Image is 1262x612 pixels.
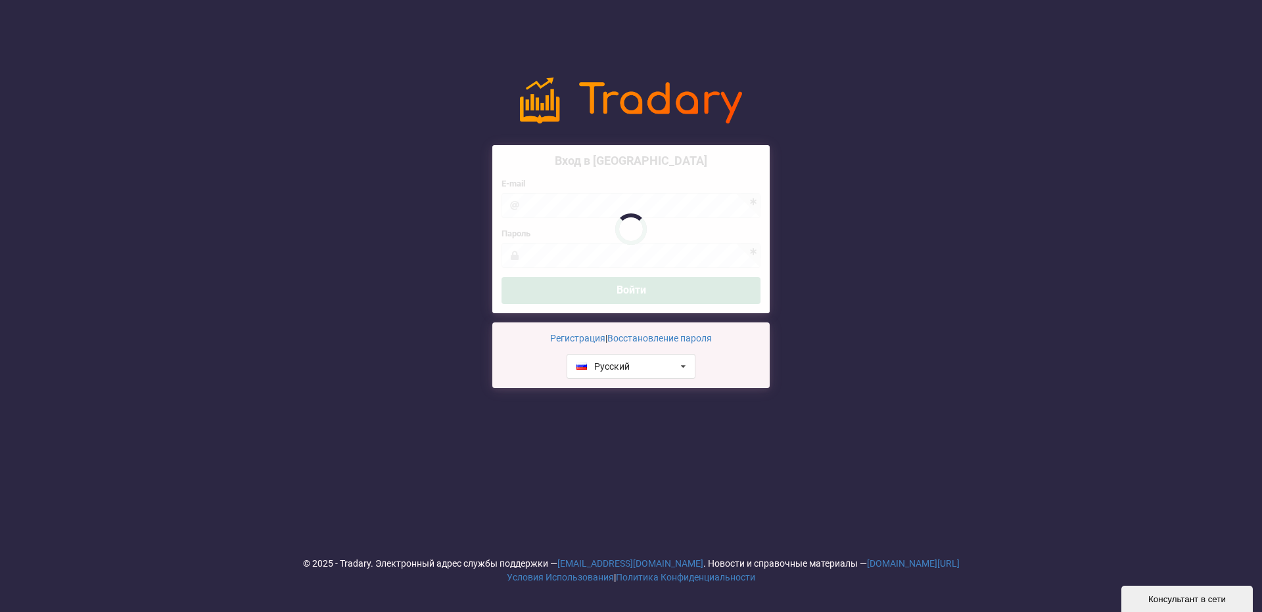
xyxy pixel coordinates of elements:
a: [DOMAIN_NAME][URL] [867,558,960,569]
a: [EMAIL_ADDRESS][DOMAIN_NAME] [557,558,703,569]
img: logo-noslogan-1ad60627477bfbe4b251f00f67da6d4e.png [520,77,742,123]
div: Русский [576,362,630,371]
a: Восстановление пароля [607,333,712,343]
a: Регистрация [550,333,605,343]
p: | [502,332,760,345]
a: Политика Конфиденциальности [616,572,755,582]
div: © 2025 - Tradary. Электронный адрес службы поддержки — . Новости и справочные материалы — | [9,557,1253,584]
iframe: chat widget [1121,583,1255,612]
a: Условия Использования [507,572,614,582]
